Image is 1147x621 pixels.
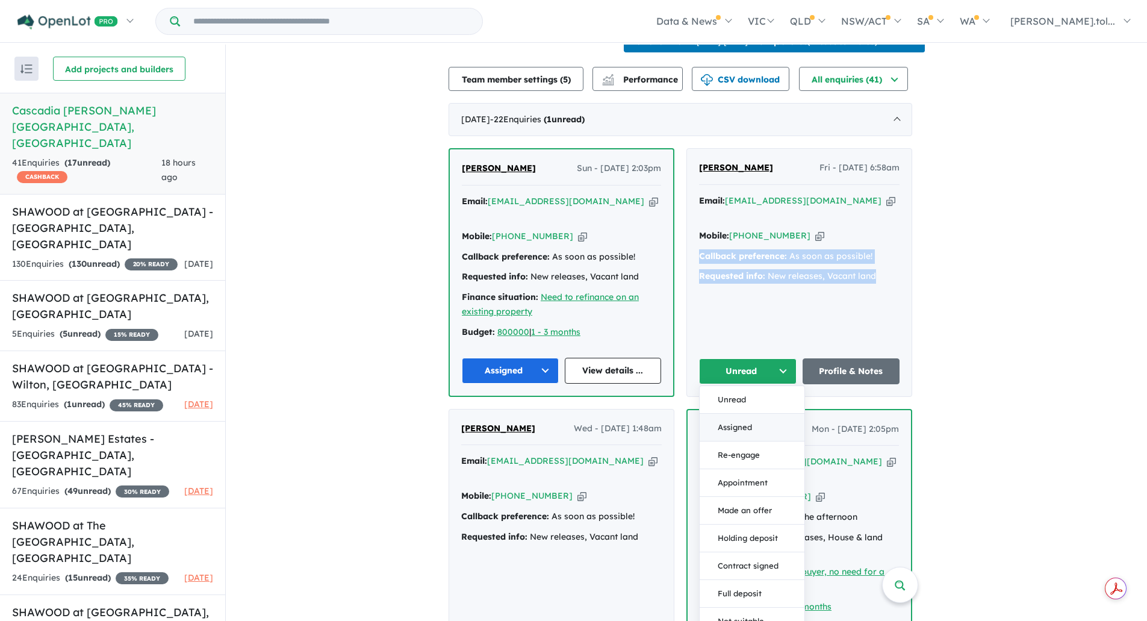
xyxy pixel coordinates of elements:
a: Profile & Notes [803,358,900,384]
strong: ( unread) [64,157,110,168]
strong: Callback preference: [699,251,787,261]
button: Copy [577,490,586,502]
strong: Requested info: [462,271,528,282]
strong: ( unread) [60,328,101,339]
span: 1 [67,399,72,410]
strong: ( unread) [64,399,105,410]
span: [DATE] [184,399,213,410]
button: Copy [578,230,587,243]
a: [PHONE_NUMBER] [729,230,810,241]
a: [EMAIL_ADDRESS][DOMAIN_NAME] [487,455,644,466]
div: 24 Enquir ies [12,571,169,585]
a: [PHONE_NUMBER] [491,490,573,501]
strong: Budget: [462,326,495,337]
span: Fri - [DATE] 6:58am [819,161,900,175]
button: Add projects and builders [53,57,185,81]
div: As soon as possible! [462,250,661,264]
strong: Callback preference: [461,511,549,522]
strong: ( unread) [65,572,111,583]
span: 35 % READY [116,572,169,584]
a: [EMAIL_ADDRESS][DOMAIN_NAME] [725,195,881,206]
button: Copy [887,455,896,468]
span: 130 [72,258,87,269]
div: New releases, Vacant land [461,530,662,545]
span: [PERSON_NAME] [699,162,773,173]
strong: Email: [461,455,487,466]
strong: Email: [462,196,488,207]
h5: SHAWOOD at [GEOGRAPHIC_DATA] - [GEOGRAPHIC_DATA] , [GEOGRAPHIC_DATA] [12,204,213,252]
a: 800000 [497,326,529,337]
strong: ( unread) [69,258,120,269]
span: 15 [68,572,78,583]
span: 5 [63,328,67,339]
button: Assigned [462,358,559,384]
strong: Requested info: [699,270,765,281]
button: Holding deposit [700,525,804,552]
img: bar-chart.svg [602,78,614,86]
span: CASHBACK [17,171,67,183]
a: [PERSON_NAME] [699,161,773,175]
span: Wed - [DATE] 1:48am [574,422,662,436]
span: 1 [547,114,552,125]
div: As soon as possible! [699,249,900,264]
span: Mon - [DATE] 2:05pm [812,422,899,437]
span: 5 [563,74,568,85]
div: New releases, Vacant land [699,269,900,284]
div: 130 Enquir ies [12,257,178,272]
img: download icon [701,74,713,86]
h5: SHAWOOD at [GEOGRAPHIC_DATA] , [GEOGRAPHIC_DATA] [12,290,213,322]
a: 1 - 3 months [531,326,580,337]
span: 20 % READY [125,258,178,270]
a: [PERSON_NAME] [462,161,536,176]
span: 49 [67,485,78,496]
button: Copy [649,195,658,208]
strong: Finance situation: [462,292,538,302]
strong: Requested info: [461,531,527,542]
span: Sun - [DATE] 2:03pm [577,161,661,176]
button: Made an offer [700,497,804,525]
button: Team member settings (5) [449,67,583,91]
a: [EMAIL_ADDRESS][DOMAIN_NAME] [488,196,644,207]
button: Assigned [700,414,804,442]
span: 15 % READY [105,329,158,341]
button: Copy [816,490,825,503]
span: [PERSON_NAME].tol... [1010,15,1115,27]
h5: [PERSON_NAME] Estates - [GEOGRAPHIC_DATA] , [GEOGRAPHIC_DATA] [12,431,213,479]
b: 21 unique leads [751,37,807,46]
img: sort.svg [20,64,33,73]
span: [DATE] [184,258,213,269]
img: line-chart.svg [603,74,614,81]
strong: Email: [699,195,725,206]
button: Copy [648,455,657,467]
h5: SHAWOOD at [GEOGRAPHIC_DATA] - Wilton , [GEOGRAPHIC_DATA] [12,360,213,393]
a: View details ... [565,358,662,384]
button: Copy [886,195,895,207]
strong: Mobile: [462,231,492,242]
span: 18 hours ago [161,157,196,183]
img: Openlot PRO Logo White [17,14,118,30]
strong: Mobile: [461,490,491,501]
span: [PERSON_NAME] [462,163,536,173]
strong: ( unread) [64,485,111,496]
span: Performance [604,74,678,85]
span: 30 % READY [116,485,169,498]
div: [DATE] [449,103,912,137]
button: Performance [592,67,683,91]
span: [DATE] [184,485,213,496]
a: [PERSON_NAME] [461,422,535,436]
strong: Mobile: [699,230,729,241]
strong: Callback preference: [462,251,550,262]
div: 83 Enquir ies [12,398,163,412]
a: Need to refinance on an existing property [462,292,639,317]
span: 17 [67,157,77,168]
strong: ( unread) [544,114,585,125]
span: - 22 Enquir ies [490,114,585,125]
span: 45 % READY [110,399,163,411]
span: [DATE] [184,328,213,339]
div: 5 Enquir ies [12,327,158,342]
div: 67 Enquir ies [12,484,169,499]
button: Appointment [700,469,804,497]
